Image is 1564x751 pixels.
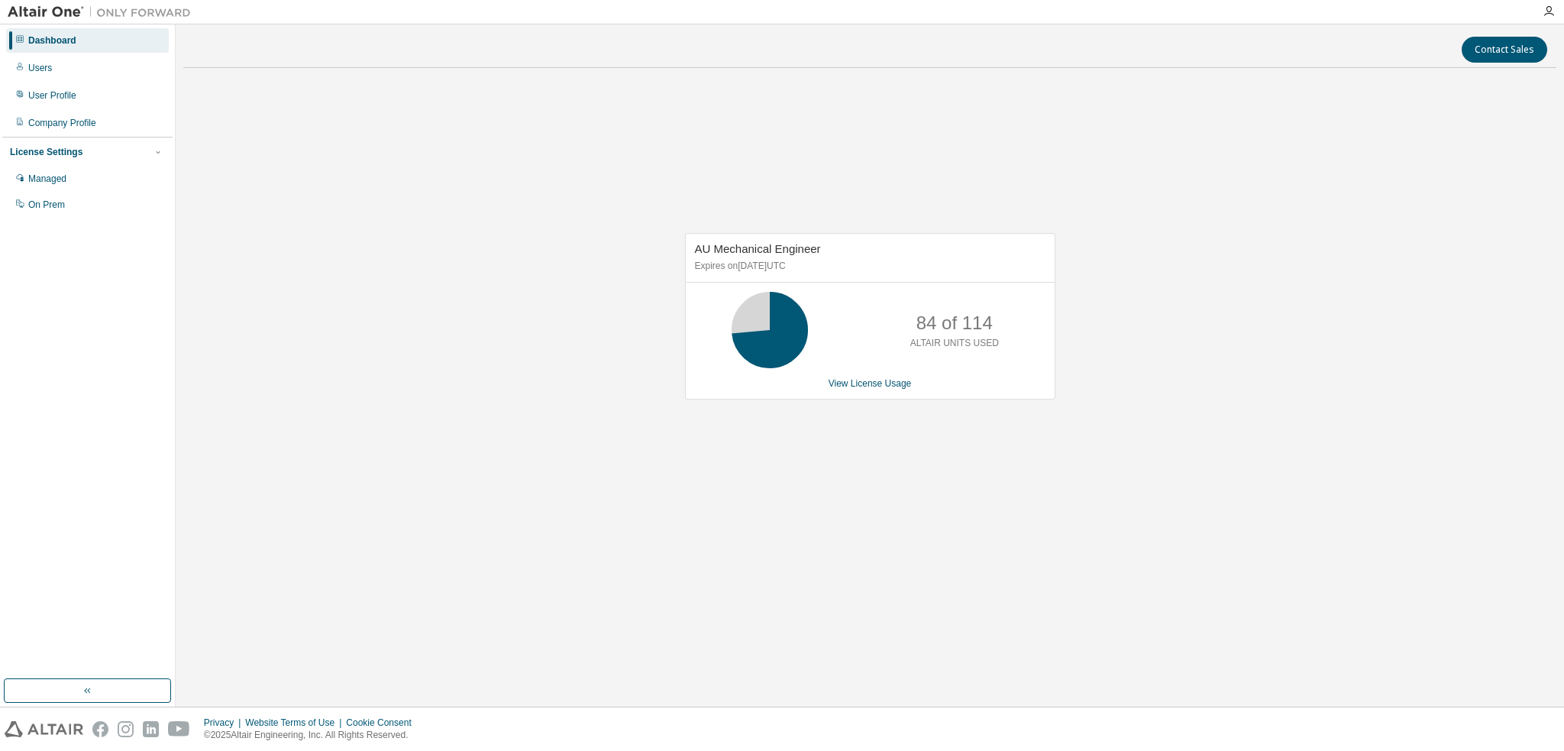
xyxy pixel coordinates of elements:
div: Cookie Consent [346,717,420,729]
img: linkedin.svg [143,721,159,737]
div: Managed [28,173,66,185]
p: 84 of 114 [916,310,993,336]
div: Website Terms of Use [245,717,346,729]
p: Expires on [DATE] UTC [695,260,1042,273]
div: Dashboard [28,34,76,47]
div: User Profile [28,89,76,102]
div: License Settings [10,146,82,158]
div: On Prem [28,199,65,211]
div: Users [28,62,52,74]
button: Contact Sales [1462,37,1547,63]
span: AU Mechanical Engineer [695,242,821,255]
img: altair_logo.svg [5,721,83,737]
div: Company Profile [28,117,96,129]
img: Altair One [8,5,199,20]
p: © 2025 Altair Engineering, Inc. All Rights Reserved. [204,729,421,742]
a: View License Usage [829,378,912,389]
img: youtube.svg [168,721,190,737]
img: facebook.svg [92,721,108,737]
div: Privacy [204,717,245,729]
img: instagram.svg [118,721,134,737]
p: ALTAIR UNITS USED [910,337,999,350]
